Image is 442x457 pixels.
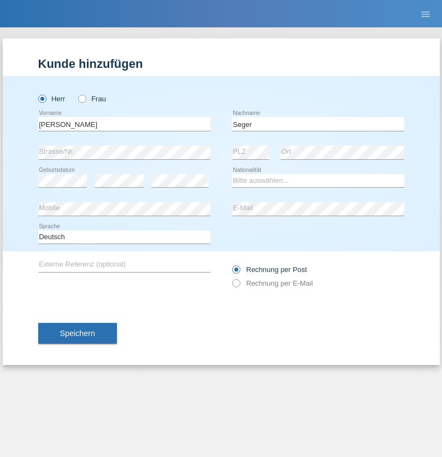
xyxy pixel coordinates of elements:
[60,329,95,338] span: Speichern
[415,10,437,17] a: menu
[232,279,239,293] input: Rechnung per E-Mail
[78,95,106,103] label: Frau
[38,95,45,102] input: Herr
[78,95,85,102] input: Frau
[38,57,404,71] h1: Kunde hinzufügen
[38,95,66,103] label: Herr
[38,323,117,344] button: Speichern
[420,9,431,20] i: menu
[232,265,307,274] label: Rechnung per Post
[232,279,313,287] label: Rechnung per E-Mail
[232,265,239,279] input: Rechnung per Post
